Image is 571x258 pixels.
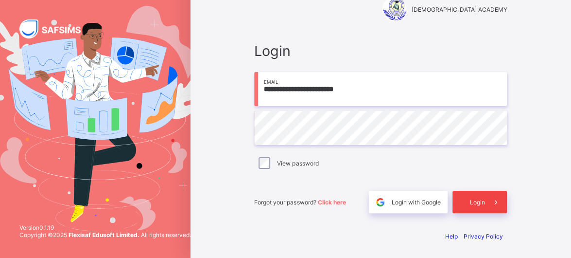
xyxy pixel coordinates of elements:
span: Version 0.1.19 [19,224,191,231]
label: View password [277,160,318,167]
span: Login [469,199,484,206]
span: Forgot your password? [254,199,346,206]
a: Click here [317,199,346,206]
a: Help [445,233,457,240]
img: SAFSIMS Logo [19,19,92,38]
strong: Flexisaf Edusoft Limited. [69,231,139,239]
span: Login [254,42,507,59]
img: google.396cfc9801f0270233282035f929180a.svg [375,197,386,208]
span: [DEMOGRAPHIC_DATA] ACADEMY [411,6,507,13]
span: Copyright © 2025 All rights reserved. [19,231,191,239]
a: Privacy Policy [463,233,502,240]
span: Login with Google [391,199,440,206]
